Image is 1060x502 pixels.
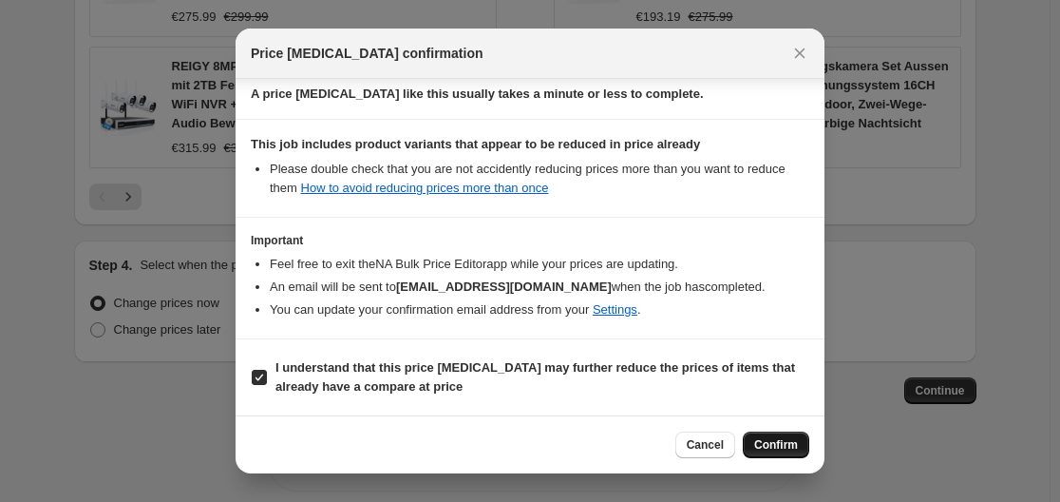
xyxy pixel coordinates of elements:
[270,278,809,297] li: An email will be sent to when the job has completed .
[743,432,809,458] button: Confirm
[687,437,724,453] span: Cancel
[275,360,795,394] b: I understand that this price [MEDICAL_DATA] may further reduce the prices of items that already h...
[270,300,809,319] li: You can update your confirmation email address from your .
[754,437,798,453] span: Confirm
[675,432,735,458] button: Cancel
[251,233,809,248] h3: Important
[251,87,704,101] b: A price [MEDICAL_DATA] like this usually takes a minute or less to complete.
[251,44,483,63] span: Price [MEDICAL_DATA] confirmation
[270,160,809,198] li: Please double check that you are not accidently reducing prices more than you want to reduce them
[396,280,612,294] b: [EMAIL_ADDRESS][DOMAIN_NAME]
[270,255,809,274] li: Feel free to exit the NA Bulk Price Editor app while your prices are updating.
[251,137,700,151] b: This job includes product variants that appear to be reduced in price already
[301,181,549,195] a: How to avoid reducing prices more than once
[593,302,637,317] a: Settings
[786,40,813,67] button: Close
